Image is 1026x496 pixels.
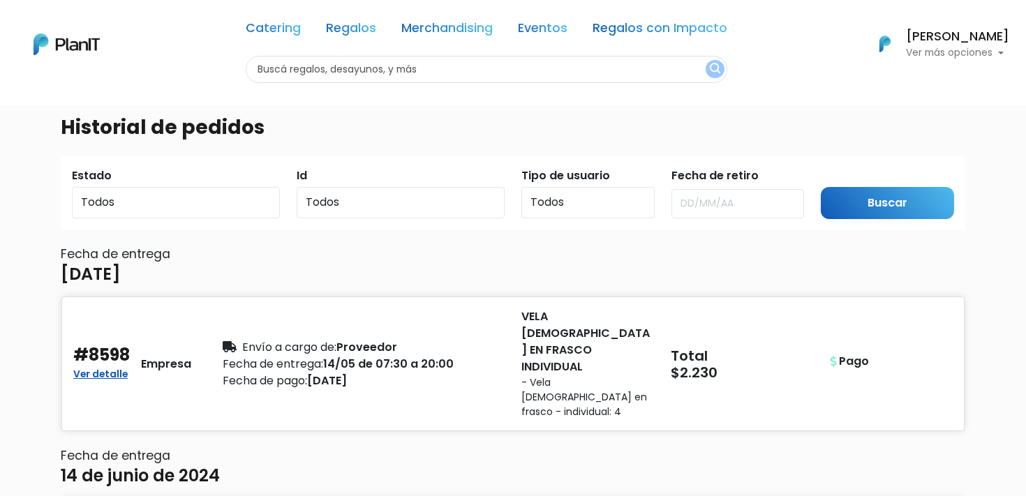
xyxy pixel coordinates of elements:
[518,22,567,39] a: Eventos
[906,48,1009,58] p: Ver más opciones
[61,116,265,140] h3: Historial de pedidos
[223,356,323,372] span: Fecha de entrega:
[870,29,900,59] img: PlanIt Logo
[521,375,654,419] small: - Vela [DEMOGRAPHIC_DATA] en frasco - individual: 4
[593,22,727,39] a: Regalos con Impacto
[61,466,220,486] h4: 14 de junio de 2024
[223,356,505,373] div: 14/05 de 07:30 a 20:00
[61,296,965,432] button: #8598 Ver detalle Empresa Envío a cargo de:Proveedor Fecha de entrega:14/05 de 07:30 a 20:00 Fech...
[72,167,112,184] label: Estado
[671,364,803,381] h5: $2.230
[73,345,130,366] h4: #8598
[246,56,727,83] input: Buscá regalos, desayunos, y más
[830,353,869,370] div: Pago
[861,26,1009,62] button: PlanIt Logo [PERSON_NAME] Ver más opciones
[61,449,965,463] h6: Fecha de entrega
[671,167,759,184] label: Fecha de retiro
[223,339,505,356] div: Proveedor
[246,22,301,39] a: Catering
[326,22,376,39] a: Regalos
[73,364,128,381] a: Ver detalle
[821,167,861,184] label: Submit
[223,373,307,389] span: Fecha de pago:
[671,189,805,218] input: DD/MM/AA
[297,167,307,184] label: Id
[821,187,954,220] input: Buscar
[34,33,100,55] img: PlanIt Logo
[521,308,654,375] p: VELA [DEMOGRAPHIC_DATA] EN FRASCO INDIVIDUAL
[906,31,1009,43] h6: [PERSON_NAME]
[710,63,720,76] img: search_button-432b6d5273f82d61273b3651a40e1bd1b912527efae98b1b7a1b2c0702e16a8d.svg
[401,22,493,39] a: Merchandising
[61,264,121,285] h4: [DATE]
[141,356,191,373] div: Empresa
[242,339,336,355] span: Envío a cargo de:
[61,247,965,262] h6: Fecha de entrega
[521,167,610,184] label: Tipo de usuario
[671,347,801,364] h5: Total
[223,373,505,389] div: [DATE]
